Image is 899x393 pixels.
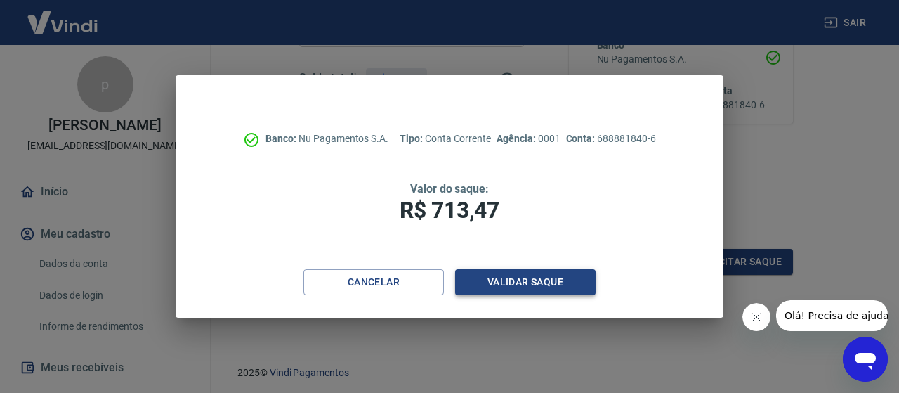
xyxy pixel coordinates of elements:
[8,10,118,21] span: Olá! Precisa de ajuda?
[497,131,560,146] p: 0001
[566,131,656,146] p: 688881840-6
[843,337,888,382] iframe: Botão para abrir a janela de mensagens
[410,182,489,195] span: Valor do saque:
[566,133,598,144] span: Conta:
[400,133,425,144] span: Tipo:
[265,133,298,144] span: Banco:
[742,303,770,331] iframe: Fechar mensagem
[400,131,491,146] p: Conta Corrente
[455,269,596,295] button: Validar saque
[265,131,388,146] p: Nu Pagamentos S.A.
[303,269,444,295] button: Cancelar
[400,197,499,224] span: R$ 713,47
[497,133,538,144] span: Agência:
[776,300,888,331] iframe: Mensagem da empresa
